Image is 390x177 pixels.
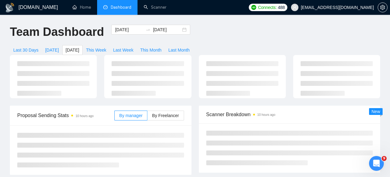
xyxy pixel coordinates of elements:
button: This Week [83,45,110,55]
button: Помощь [82,120,123,145]
img: Profile image for Mariia [78,10,90,22]
button: Last Month [165,45,193,55]
span: user [293,5,297,10]
button: Чат [41,120,82,145]
a: setting [378,5,388,10]
span: By Freelancer [152,113,179,118]
iframe: Intercom live chat [369,156,384,171]
button: Last Week [110,45,137,55]
input: Start date [115,26,143,33]
span: This Week [86,47,106,53]
input: End date [153,26,181,33]
span: dashboard [103,5,108,9]
span: to [146,27,150,32]
button: This Month [137,45,165,55]
span: New [372,109,380,114]
button: [DATE] [62,45,83,55]
span: Чат [58,136,66,140]
span: Proposal Sending Stats [17,112,114,119]
img: upwork-logo.png [251,5,256,10]
button: setting [378,2,388,12]
span: Last Week [113,47,133,53]
img: Profile image for Dima [89,10,102,22]
img: logo [5,3,15,13]
a: searchScanner [144,5,166,10]
p: Здравствуйте! 👋 [12,44,111,54]
time: 10 hours ago [76,114,93,118]
span: By manager [119,113,142,118]
span: Last 30 Days [13,47,39,53]
time: 10 hours ago [257,113,275,116]
span: Last Month [168,47,190,53]
span: 9 [382,156,387,161]
span: This Month [140,47,162,53]
span: [DATE] [66,47,79,53]
h1: Team Dashboard [10,25,104,39]
button: [DATE] [42,45,62,55]
span: Dashboard [111,5,131,10]
a: homeHome [72,5,91,10]
img: logo [12,12,22,22]
span: 488 [278,4,285,11]
div: Обычно мы отвечаем в течение менее минуты [13,95,103,108]
img: Profile image for Nazar [66,10,78,22]
div: Закрыть [106,10,117,21]
span: Scanner Breakdown [206,111,373,118]
p: Чем мы можем помочь? [12,54,111,75]
div: Отправить сообщение [13,88,103,95]
span: Главная [10,136,31,140]
span: swap-right [146,27,150,32]
span: Помощь [93,136,112,140]
span: Connects: [258,4,277,11]
button: Last 30 Days [10,45,42,55]
span: [DATE] [45,47,59,53]
div: Отправить сообщениеОбычно мы отвечаем в течение менее минуты [6,83,117,113]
